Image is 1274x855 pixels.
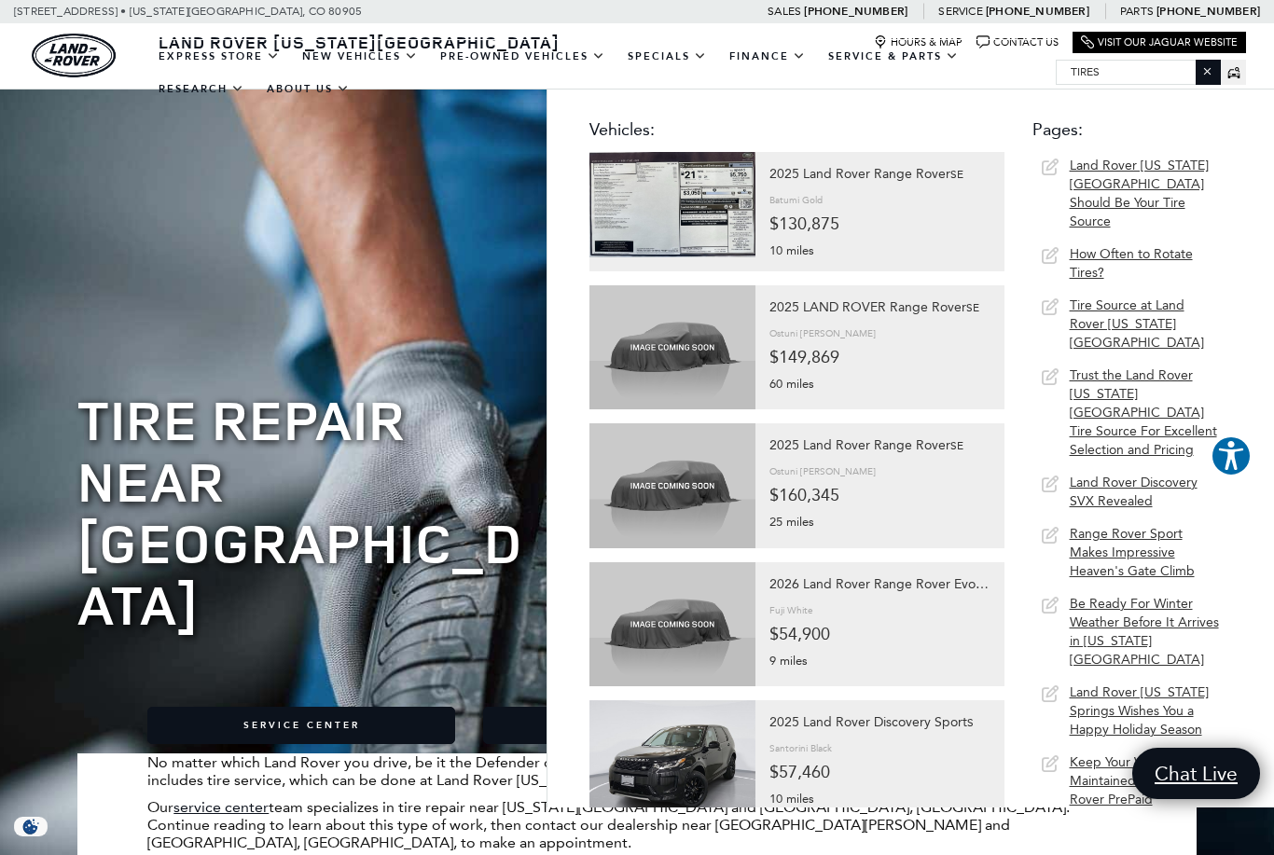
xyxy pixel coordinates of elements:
div: $54,900 [769,623,990,645]
button: Close the search field [1196,60,1219,83]
a: 2025 LAND ROVER Range RoverSEOstuni [PERSON_NAME]$149,86960 miles [589,285,1004,409]
span: Tire Source at Land Rover [US_STATE][GEOGRAPHIC_DATA] [1070,297,1204,351]
a: 2025 Land Rover Range RoverSEOstuni [PERSON_NAME]$160,34525 miles [589,423,1004,547]
span: Trust the Land Rover [US_STATE][GEOGRAPHIC_DATA] Tire Source For Excellent Selection and Pricing [1070,367,1217,458]
a: Trust the Land Rover [US_STATE][GEOGRAPHIC_DATA] Tire Source For Excellent Selection and Pricing [1032,362,1226,464]
small: S [967,716,974,729]
button: Explore your accessibility options [1211,435,1252,476]
span: Be Ready For Winter Weather Before It Arrives in [US_STATE][GEOGRAPHIC_DATA] [1070,596,1219,668]
a: Land Rover Discovery SVX Revealed [1032,469,1226,516]
a: Hours & Map [874,35,962,49]
div: 10 miles [769,783,990,810]
span: How Often to Rotate Tires? [1070,246,1193,281]
div: 25 miles [769,506,990,533]
div: 2025 Land Rover Range Rover [769,161,990,187]
section: Click to Open Cookie Consent Modal [9,817,52,836]
a: 2025 Land Rover Discovery SportSSantorini Black$57,46010 miles [589,700,1004,824]
a: Range Rover Sport Makes Impressive Heaven's Gate Climb [1032,520,1226,586]
div: $57,460 [769,761,990,783]
img: land-rover-placeholder.jpg [589,423,755,547]
p: No matter which Land Rover you drive, be it the Defender or the Range Rover, it’s vital to schedu... [147,753,1126,789]
a: [STREET_ADDRESS] • [US_STATE][GEOGRAPHIC_DATA], CO 80905 [14,5,362,18]
div: 2025 Land Rover Range Rover [769,433,990,459]
a: Land Rover [US_STATE][GEOGRAPHIC_DATA] [147,31,571,53]
span: Range Rover Sport Makes Impressive Heaven's Gate Climb [1070,526,1195,579]
div: Santorini Black [769,736,832,761]
div: Fuji White [769,598,813,623]
a: land-rover [32,34,116,77]
a: Service & Parts [817,40,970,73]
nav: Main Navigation [147,40,1056,105]
img: land-rover-placeholder.jpg [589,562,755,686]
a: Service Center [147,707,455,744]
span: Sales [768,5,801,18]
a: Contact Us [976,35,1059,49]
small: SE [966,301,979,314]
a: service center [173,798,269,816]
p: Our team specializes in tire repair near [US_STATE][GEOGRAPHIC_DATA] and [GEOGRAPHIC_DATA], [GEOG... [147,798,1126,851]
div: 2025 Land Rover Discovery Sport [769,710,990,736]
div: $130,875 [769,213,990,235]
span: Tire Repair near [GEOGRAPHIC_DATA] [77,381,523,641]
a: [PHONE_NUMBER] [986,4,1089,19]
img: Land Rover [32,34,116,77]
a: [PHONE_NUMBER] [1156,4,1260,19]
a: 2025 Land Rover Range RoverSEBatumi Gold$130,87510 miles [589,152,1004,271]
div: 2025 LAND ROVER Range Rover [769,295,990,321]
a: Land Rover [US_STATE] Springs Wishes You a Happy Holiday Season [1032,679,1226,744]
a: EXPRESS STORE [147,40,291,73]
span: Chat Live [1145,761,1247,786]
span: Keep Your Vehicle Maintained With a Land Rover PrePaid Maintenance Plan [1070,754,1210,826]
a: How Often to Rotate Tires? [1032,241,1226,287]
span: Parts [1120,5,1154,18]
input: Search [1057,61,1220,83]
a: View Service Specials [483,707,791,744]
a: Visit Our Jaguar Website [1081,35,1238,49]
small: SE [950,168,963,181]
a: About Us [256,73,361,105]
div: 10 miles [769,235,990,262]
img: Opt-Out Icon [9,817,52,836]
a: 2026 Land Rover Range Rover EvoqueFuji White$54,9009 miles [589,562,1004,686]
a: Keep Your Vehicle Maintained With a Land Rover PrePaid Maintenance Plan [1032,749,1226,833]
div: 2026 Land Rover Range Rover Evoque [769,572,990,598]
div: Ostuni [PERSON_NAME] [769,321,876,346]
a: Research [147,73,256,105]
a: [PHONE_NUMBER] [804,4,907,19]
a: Pre-Owned Vehicles [429,40,616,73]
span: Land Rover [US_STATE][GEOGRAPHIC_DATA] Should Be Your Tire Source [1070,158,1209,229]
a: Specials [616,40,718,73]
div: 9 miles [769,645,990,672]
span: Land Rover [US_STATE][GEOGRAPHIC_DATA] [159,31,560,53]
div: Batumi Gold [769,187,823,213]
img: ac4e1c64ea36222f2f7aa92b855ee970.jpg [589,152,755,257]
span: Land Rover [US_STATE] Springs Wishes You a Happy Holiday Season [1070,684,1209,738]
a: Chat Live [1132,748,1260,799]
a: Finance [718,40,817,73]
img: 6faee3da41d7b3d1c986e33e51c54830.jpg [589,700,755,824]
div: Ostuni [PERSON_NAME] [769,459,876,484]
span: Service [938,5,982,18]
div: $160,345 [769,484,990,506]
a: Tire Source at Land Rover [US_STATE][GEOGRAPHIC_DATA] [1032,292,1226,357]
img: land-rover-placeholder.jpg [589,285,755,409]
div: 60 miles [769,368,990,395]
div: $149,869 [769,346,990,368]
div: Pages: [1032,117,1226,147]
small: SE [950,439,963,452]
a: New Vehicles [291,40,429,73]
aside: Accessibility Help Desk [1211,435,1252,480]
a: Land Rover [US_STATE][GEOGRAPHIC_DATA] Should Be Your Tire Source [1032,152,1226,236]
span: Land Rover Discovery SVX Revealed [1070,475,1198,509]
a: Be Ready For Winter Weather Before It Arrives in [US_STATE][GEOGRAPHIC_DATA] [1032,590,1226,674]
div: Vehicles: [589,117,1004,147]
